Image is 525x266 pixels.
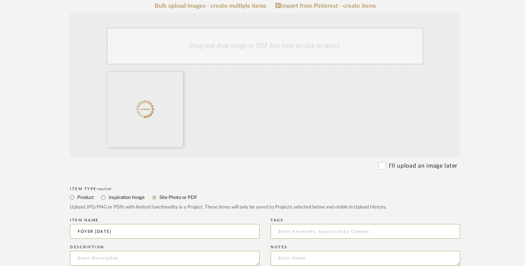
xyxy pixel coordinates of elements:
span: required [97,187,111,191]
div: Notes [271,245,460,249]
div: Upload JPG/PNG or PDFs with limited functionality in a Project. These items will only be saved to... [70,204,460,211]
a: Import from Pinterest - create items [275,3,376,9]
a: Bulk upload images - create multiple items [155,3,266,9]
label: Product [77,193,94,202]
label: Site Photo or PDF [159,193,197,202]
input: Enter Keywords, Separated by Commas [271,224,460,239]
div: Item Type [70,187,460,191]
label: I'll upload an image later [389,161,458,170]
div: Tags [271,218,460,223]
input: Enter Name [70,224,260,239]
div: Description [70,245,260,249]
mat-radio-group: Select item type [70,193,460,202]
label: Inspiration Image [108,193,145,202]
div: Item name [70,218,260,223]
